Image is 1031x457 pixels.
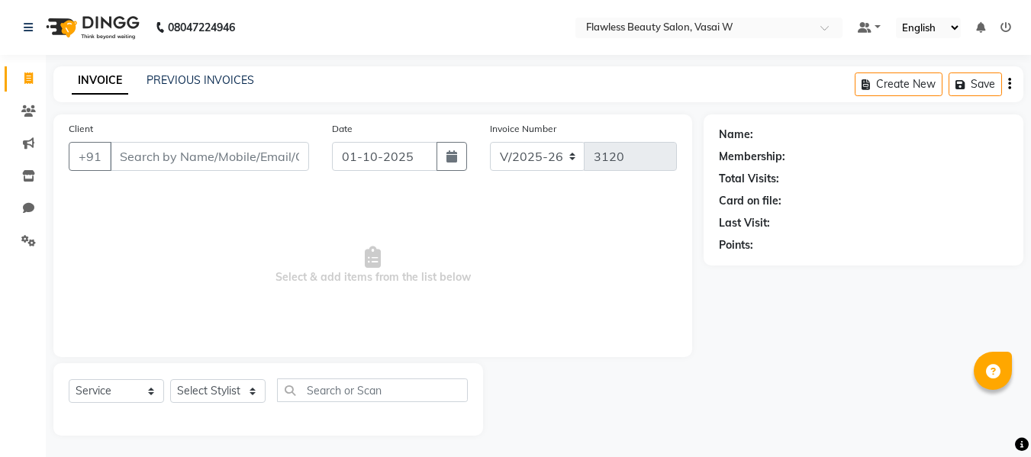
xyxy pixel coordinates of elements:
[855,72,942,96] button: Create New
[72,67,128,95] a: INVOICE
[949,72,1002,96] button: Save
[332,122,353,136] label: Date
[69,142,111,171] button: +91
[719,127,753,143] div: Name:
[719,237,753,253] div: Points:
[110,142,309,171] input: Search by Name/Mobile/Email/Code
[147,73,254,87] a: PREVIOUS INVOICES
[69,189,677,342] span: Select & add items from the list below
[277,378,468,402] input: Search or Scan
[168,6,235,49] b: 08047224946
[719,171,779,187] div: Total Visits:
[490,122,556,136] label: Invoice Number
[967,396,1016,442] iframe: chat widget
[719,215,770,231] div: Last Visit:
[69,122,93,136] label: Client
[719,149,785,165] div: Membership:
[719,193,781,209] div: Card on file:
[39,6,143,49] img: logo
